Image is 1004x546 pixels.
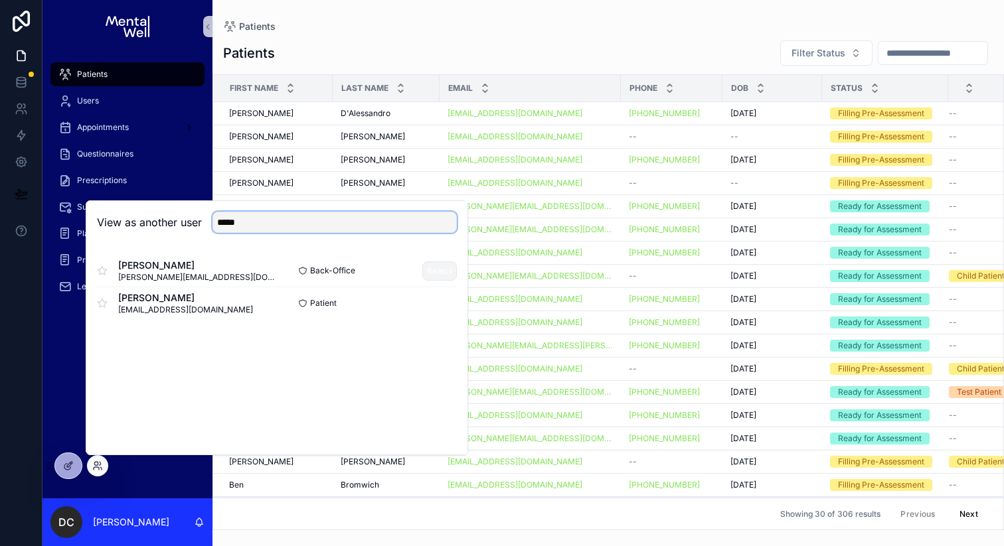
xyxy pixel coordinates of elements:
div: Ready for Assessment [838,293,922,305]
a: [DATE] [730,317,814,328]
a: [PHONE_NUMBER] [629,155,700,165]
a: Ben [229,480,325,490]
a: -- [730,178,814,188]
span: -- [949,224,957,235]
span: [PERSON_NAME] [229,456,293,467]
p: [PERSON_NAME] [93,515,169,529]
a: [DATE] [730,294,814,305]
a: Filling Pre-Assessment [830,107,940,119]
span: [EMAIL_ADDRESS][DOMAIN_NAME] [118,305,253,315]
a: [PERSON_NAME] [229,131,325,142]
a: [PHONE_NUMBER] [629,340,700,351]
a: [PHONE_NUMBER] [629,410,714,421]
a: Ready for Assessment [830,340,940,352]
span: -- [730,131,738,142]
a: [EMAIL_ADDRESS][DOMAIN_NAME] [448,364,613,374]
a: [DATE] [730,410,814,421]
span: [DATE] [730,480,756,490]
div: Ready for Assessment [838,433,922,444]
a: [EMAIL_ADDRESS][DOMAIN_NAME] [448,410,582,421]
a: -- [629,271,714,281]
a: [EMAIL_ADDRESS][DOMAIN_NAME] [448,456,613,467]
a: [PERSON_NAME] [229,108,325,119]
a: [EMAIL_ADDRESS][DOMAIN_NAME] [448,294,582,305]
div: Ready for Assessment [838,247,922,259]
a: [PHONE_NUMBER] [629,294,700,305]
a: [EMAIL_ADDRESS][DOMAIN_NAME] [448,108,613,119]
div: Filling Pre-Assessment [838,154,924,166]
a: [PERSON_NAME][EMAIL_ADDRESS][DOMAIN_NAME] [448,387,613,397]
a: [PHONE_NUMBER] [629,201,700,212]
div: Ready for Assessment [838,340,922,352]
span: [DATE] [730,433,756,444]
a: Support [50,195,205,219]
button: Next [950,504,987,524]
a: Filling Pre-Assessment [830,131,940,143]
span: -- [949,317,957,328]
span: -- [629,271,637,281]
a: [PHONE_NUMBER] [629,201,714,212]
a: [EMAIL_ADDRESS][DOMAIN_NAME] [448,480,613,490]
span: Letters [77,281,104,292]
a: [PERSON_NAME][EMAIL_ADDRESS][DOMAIN_NAME] [448,224,613,235]
span: Back-Office [310,265,355,276]
span: Ben [229,480,244,490]
span: Phone [629,83,657,94]
div: Ready for Assessment [838,270,922,282]
a: D'Alessandro [341,108,432,119]
a: -- [730,131,814,142]
a: [PERSON_NAME] [229,456,325,467]
div: Filling Pre-Assessment [838,107,924,119]
a: [DATE] [730,224,814,235]
a: [PERSON_NAME] [341,178,432,188]
a: [EMAIL_ADDRESS][DOMAIN_NAME] [448,247,613,258]
div: Ready for Assessment [838,386,922,398]
a: [DATE] [730,340,814,351]
span: [PERSON_NAME] [341,178,405,188]
a: [PHONE_NUMBER] [629,480,714,490]
a: Ready for Assessment [830,270,940,282]
span: [DATE] [730,294,756,305]
span: -- [949,247,957,258]
span: [DATE] [730,317,756,328]
a: Filling Pre-Assessment [830,177,940,189]
a: [PERSON_NAME] [341,456,432,467]
a: [DATE] [730,271,814,281]
span: -- [949,480,957,490]
a: [PERSON_NAME][EMAIL_ADDRESS][DOMAIN_NAME] [448,201,613,212]
span: -- [949,178,957,188]
a: Patients [223,20,276,33]
a: [DATE] [730,108,814,119]
div: Ready for Assessment [838,316,922,328]
a: Prescriptions [50,169,205,192]
a: [EMAIL_ADDRESS][DOMAIN_NAME] [448,178,582,188]
div: Filling Pre-Assessment [838,177,924,189]
a: [PERSON_NAME][EMAIL_ADDRESS][DOMAIN_NAME] [448,271,613,281]
span: -- [949,131,957,142]
span: Prescriptions [77,175,127,186]
a: Filling Pre-Assessment [830,363,940,375]
span: Showing 30 of 306 results [780,509,880,519]
a: [EMAIL_ADDRESS][DOMAIN_NAME] [448,108,582,119]
span: [DATE] [730,108,756,119]
h1: Patients [223,44,275,62]
span: [PERSON_NAME] [341,456,405,467]
a: Ready for Assessment [830,433,940,444]
span: -- [949,108,957,119]
span: [PERSON_NAME] [118,291,253,305]
a: [PHONE_NUMBER] [629,410,700,421]
a: Filling Pre-Assessment [830,479,940,491]
a: [PERSON_NAME][EMAIL_ADDRESS][PERSON_NAME][DOMAIN_NAME] [448,340,613,351]
a: [PHONE_NUMBER] [629,317,714,328]
span: [PERSON_NAME][EMAIL_ADDRESS][DOMAIN_NAME] [118,272,277,283]
a: [EMAIL_ADDRESS][DOMAIN_NAME] [448,456,582,467]
a: [PHONE_NUMBER] [629,387,714,397]
span: -- [949,410,957,421]
a: Ready for Assessment [830,293,940,305]
span: -- [949,155,957,165]
a: Users [50,89,205,113]
a: [EMAIL_ADDRESS][DOMAIN_NAME] [448,410,613,421]
a: [PHONE_NUMBER] [629,433,700,444]
button: Select Button [780,40,873,66]
span: Filter Status [792,46,845,60]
